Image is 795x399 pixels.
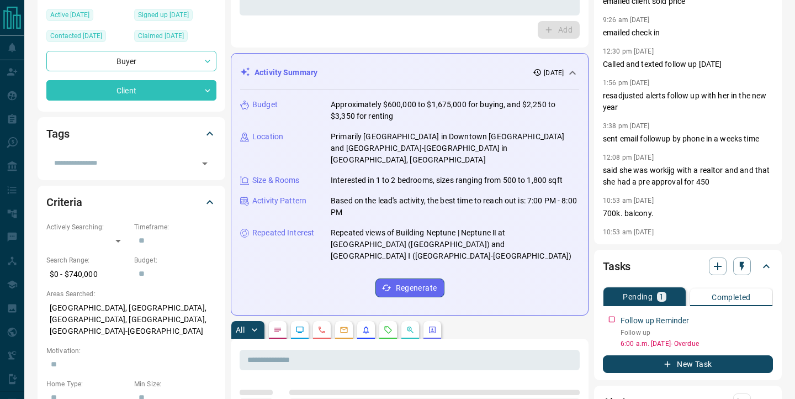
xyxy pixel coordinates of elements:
div: Sat May 25 2019 [134,30,216,45]
svg: Lead Browsing Activity [295,326,304,334]
p: said she was workijg with a realtor and and that she had a pre approval for 450 [603,165,773,188]
p: Areas Searched: [46,289,216,299]
svg: Agent Actions [428,326,437,334]
p: 12:30 pm [DATE] [603,48,654,55]
p: Called and texted follow up [DATE] [603,59,773,70]
p: 6:00 a.m. [DATE] - Overdue [621,339,773,349]
div: Buyer [46,51,216,71]
div: Criteria [46,189,216,216]
p: Location [252,131,283,143]
p: Actively Searching: [46,222,129,232]
p: All [236,326,245,334]
p: [DATE] [544,68,564,78]
p: Search Range: [46,255,129,265]
button: New Task [603,355,773,373]
span: Active [DATE] [50,9,89,20]
p: [GEOGRAPHIC_DATA], [GEOGRAPHIC_DATA], [GEOGRAPHIC_DATA], [GEOGRAPHIC_DATA], [GEOGRAPHIC_DATA]-[GE... [46,299,216,340]
p: Timeframe: [134,222,216,232]
p: Follow up Reminder [621,315,689,327]
div: Activity Summary[DATE] [240,62,579,83]
h2: Tasks [603,258,630,275]
div: Wed Sep 10 2025 [46,9,129,24]
svg: Opportunities [406,326,415,334]
p: Based on the lead's activity, the best time to reach out is: 7:00 PM - 8:00 PM [331,195,579,218]
p: Completed [712,293,751,301]
p: Budget [252,99,278,111]
svg: Calls [317,326,326,334]
p: $0 - $740,000 [46,265,129,283]
p: Repeated Interest [252,227,314,239]
svg: Listing Alerts [362,326,370,334]
div: Thu Sep 21 2023 [46,30,129,45]
span: Claimed [DATE] [138,30,184,41]
p: 12:08 pm [DATE] [603,154,654,161]
div: Client [46,80,216,101]
p: Motivation: [46,346,216,356]
div: Tags [46,120,216,147]
p: Budget: [134,255,216,265]
p: resadjusted alerts follow up with her in the new year [603,90,773,113]
svg: Notes [273,326,282,334]
p: Pending [623,293,653,301]
h2: Criteria [46,193,82,211]
span: Contacted [DATE] [50,30,102,41]
p: Home Type: [46,379,129,389]
p: Size & Rooms [252,175,300,186]
p: Repeated views of Building Neptune | Neptune Ⅱ at [GEOGRAPHIC_DATA] ([GEOGRAPHIC_DATA]) and [GEOG... [331,227,579,262]
p: 1 [659,293,664,301]
button: Open [197,156,213,171]
span: Signed up [DATE] [138,9,189,20]
p: Primarily [GEOGRAPHIC_DATA] in Downtown [GEOGRAPHIC_DATA] and [GEOGRAPHIC_DATA]-[GEOGRAPHIC_DATA]... [331,131,579,166]
div: Tasks [603,253,773,280]
p: sent email followup by phone in a weeks time [603,133,773,145]
p: Activity Pattern [252,195,306,207]
svg: Emails [340,326,348,334]
svg: Requests [384,326,393,334]
p: 1:56 pm [DATE] [603,79,650,87]
button: Regenerate [375,279,444,297]
h2: Tags [46,125,69,143]
p: 9:26 am [DATE] [603,16,650,24]
p: Approximately $600,000 to $1,675,000 for buying, and $2,250 to $3,350 for renting [331,99,579,122]
p: 700k. balcony. [603,208,773,219]
div: Sat May 25 2019 [134,9,216,24]
p: 3:38 pm [DATE] [603,122,650,130]
p: Follow up [621,328,773,338]
p: Activity Summary [255,67,317,78]
p: Interested in 1 to 2 bedrooms, sizes ranging from 500 to 1,800 sqft [331,175,563,186]
p: 10:53 am [DATE] [603,228,654,236]
p: 10:53 am [DATE] [603,197,654,204]
p: Min Size: [134,379,216,389]
p: emailed check in [603,27,773,39]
